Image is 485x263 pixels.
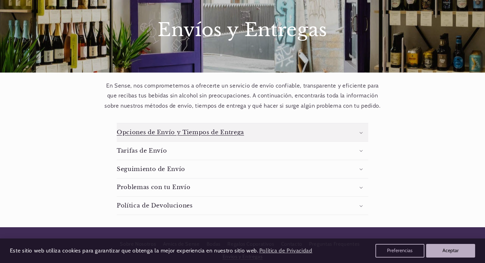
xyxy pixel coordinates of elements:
[117,129,244,136] h3: Opciones de Envío y Tiempos de Entrega
[117,202,193,209] h3: Política de Devoluciones
[375,244,424,258] button: Preferencias
[258,245,313,257] a: Política de Privacidad (opens in a new tab)
[426,244,475,258] button: Aceptar
[92,18,393,42] h1: Envíos y Entregas
[117,123,368,141] summary: Opciones de Envío y Tiempos de Entrega
[10,247,258,254] span: Este sitio web utiliza cookies para garantizar que obtenga la mejor experiencia en nuestro sitio ...
[103,81,382,111] p: En Sense, nos comprometemos a ofrecerte un servicio de envío confiable, transparente y eficiente ...
[117,147,167,154] h3: Tarifas de Envío
[117,184,191,191] h3: Problemas con tu Envío
[117,197,368,215] summary: Política de Devoluciones
[117,160,368,178] summary: Seguimiento de Envío
[117,179,368,197] summary: Problemas con tu Envío
[117,142,368,160] summary: Tarifas de Envío
[117,166,185,173] h3: Seguimiento de Envío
